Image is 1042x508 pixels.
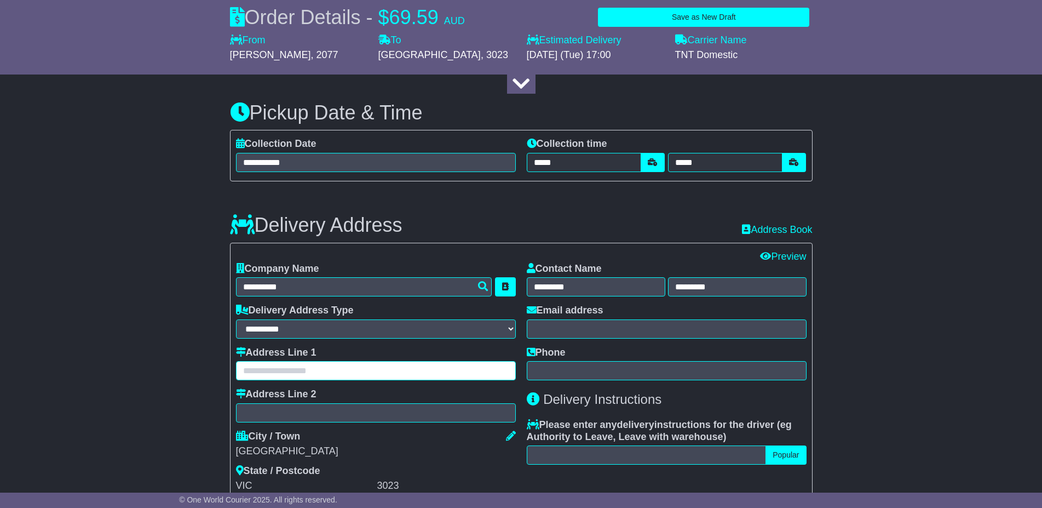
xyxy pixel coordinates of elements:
span: AUD [444,15,465,26]
label: Carrier Name [675,35,747,47]
label: City / Town [236,431,301,443]
span: delivery [617,419,654,430]
label: From [230,35,266,47]
span: $ [378,6,389,28]
label: Collection time [527,138,607,150]
label: Email address [527,305,603,317]
label: Company Name [236,263,319,275]
span: 69.59 [389,6,439,28]
h3: Delivery Address [230,214,402,236]
span: [PERSON_NAME] [230,49,311,60]
label: Address Line 2 [236,389,316,401]
label: State / Postcode [236,465,320,477]
label: Delivery Address Type [236,305,354,317]
span: Delivery Instructions [543,392,661,407]
span: , 2077 [311,49,338,60]
span: © One World Courier 2025. All rights reserved. [179,495,337,504]
label: Phone [527,347,566,359]
label: Please enter any instructions for the driver ( ) [527,419,807,443]
label: Estimated Delivery [527,35,664,47]
div: [GEOGRAPHIC_DATA] [236,446,516,458]
button: Popular [765,446,806,465]
label: Contact Name [527,263,602,275]
div: 3023 [377,480,516,492]
div: Order Details - [230,5,465,29]
span: , 3023 [481,49,508,60]
span: eg Authority to Leave, Leave with warehouse [527,419,792,442]
label: Collection Date [236,138,316,150]
button: Save as New Draft [598,8,809,27]
a: Address Book [742,224,812,235]
div: VIC [236,480,375,492]
a: Preview [760,251,806,262]
label: To [378,35,401,47]
h3: Pickup Date & Time [230,102,813,124]
span: [GEOGRAPHIC_DATA] [378,49,481,60]
div: [DATE] (Tue) 17:00 [527,49,664,61]
label: Address Line 1 [236,347,316,359]
div: TNT Domestic [675,49,813,61]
